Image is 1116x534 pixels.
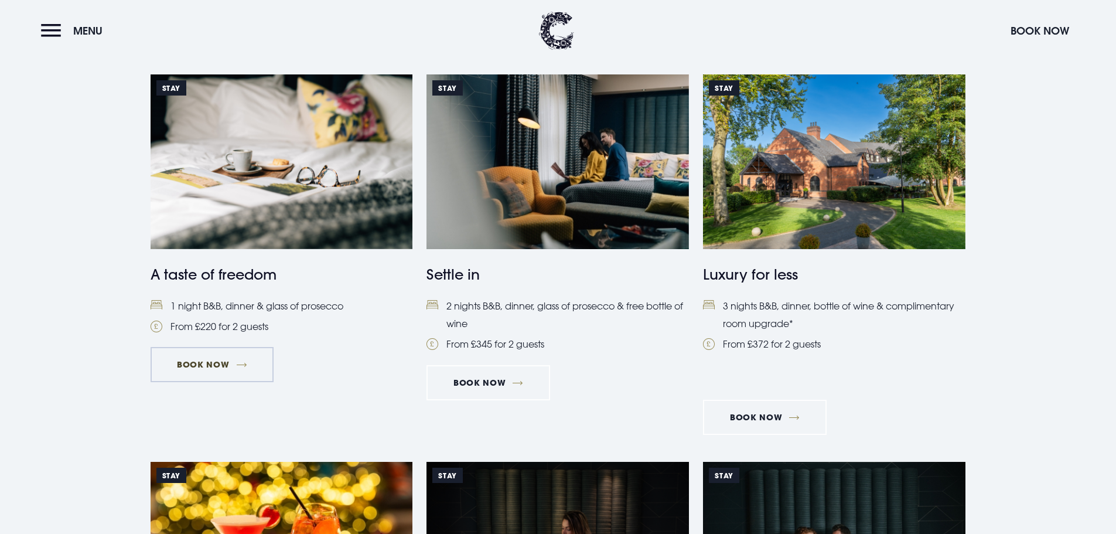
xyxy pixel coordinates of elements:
a: Book Now [426,365,550,400]
span: Stay [709,468,739,483]
li: From £220 for 2 guests [151,318,413,335]
span: Stay [156,468,186,483]
img: Clandeboye Lodge [539,12,574,50]
li: From £345 for 2 guests [426,335,689,353]
a: Book Now [151,347,274,382]
img: Bed [703,300,715,310]
img: https://clandeboyelodge.s3-assets.com/offer-thumbnails/Luxury-for-less-special-offer.png [703,74,965,249]
img: Bed [151,300,162,310]
button: Book Now [1005,18,1075,43]
a: Stay https://clandeboyelodge.s3-assets.com/offer-thumbnails/Luxury-for-less-special-offer.png Lux... [703,74,965,383]
span: Menu [73,24,103,38]
button: Menu [41,18,108,43]
span: Stay [156,80,186,96]
a: Stay https://clandeboyelodge.s3-assets.com/offer-thumbnails/Settle-In-464x309.jpg Settle in Bed2 ... [426,74,689,353]
li: 2 nights B&B, dinner, glass of prosecco & free bottle of wine [426,297,689,333]
li: From £372 for 2 guests [703,335,965,353]
span: Stay [432,468,462,483]
h4: Settle in [426,264,689,285]
li: 3 nights B&B, dinner, bottle of wine & complimentary room upgrade* [703,297,965,333]
img: https://clandeboyelodge.s3-assets.com/offer-thumbnails/Settle-In-464x309.jpg [426,74,689,249]
span: Stay [432,80,462,96]
img: Pound Coin [703,338,715,350]
img: Pound Coin [426,338,438,350]
img: Pound Coin [151,321,162,332]
a: Stay https://clandeboyelodge.s3-assets.com/offer-thumbnails/taste-of-freedom-special-offers-2025.... [151,74,413,336]
img: https://clandeboyelodge.s3-assets.com/offer-thumbnails/taste-of-freedom-special-offers-2025.png [151,74,413,249]
h4: Luxury for less [703,264,965,285]
h4: A taste of freedom [151,264,413,285]
li: 1 night B&B, dinner & glass of prosecco [151,297,413,315]
a: Book Now [703,400,826,435]
span: Stay [709,80,739,96]
img: Bed [426,300,438,310]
